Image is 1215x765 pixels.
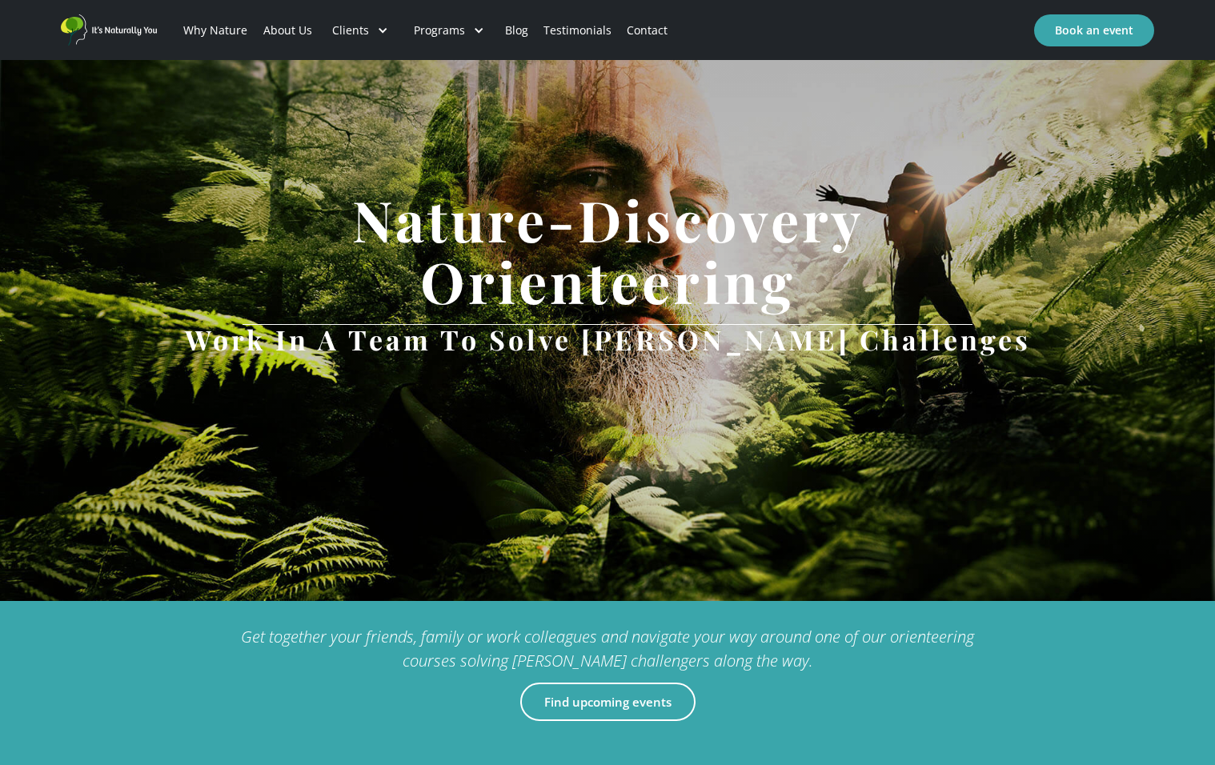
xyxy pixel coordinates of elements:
a: Why Nature [176,3,255,58]
a: Book an event [1034,14,1154,46]
a: home [61,14,157,46]
div: Get together your friends, family or work colleagues and navigate your way around one of our orie... [231,625,984,673]
a: Testimonials [535,3,619,58]
a: Blog [497,3,535,58]
h2: Work in a team to solve [PERSON_NAME] challenges [185,325,1031,354]
div: Clients [332,22,369,38]
div: Programs [401,3,497,58]
a: About Us [255,3,319,58]
a: Contact [620,3,676,58]
div: Programs [414,22,465,38]
a: Find upcoming events [520,683,696,721]
h1: Nature-Discovery Orienteering [151,189,1064,312]
div: Clients [319,3,401,58]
